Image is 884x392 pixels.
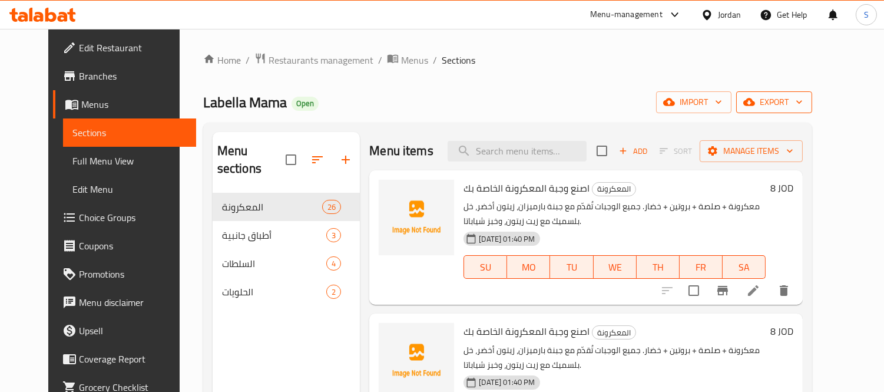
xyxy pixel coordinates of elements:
[53,232,196,260] a: Coupons
[637,255,680,279] button: TH
[213,278,360,306] div: الحلويات2
[617,144,649,158] span: Add
[332,146,360,174] button: Add section
[292,97,319,111] div: Open
[323,202,340,213] span: 26
[79,352,187,366] span: Coverage Report
[614,142,652,160] button: Add
[652,142,700,160] span: Select section first
[292,98,319,108] span: Open
[598,259,632,276] span: WE
[592,325,636,340] div: المعكرونة
[217,142,286,177] h2: Menu sections
[656,91,731,113] button: import
[592,326,635,340] span: المعكرونة
[222,200,322,214] span: المعكرونة
[369,142,433,160] h2: Menu items
[474,377,539,388] span: [DATE] 01:40 PM
[203,89,287,116] span: Labella Mama
[72,126,187,140] span: Sections
[53,203,196,232] a: Choice Groups
[590,8,663,22] div: Menu-management
[79,324,187,338] span: Upsell
[326,285,341,299] div: items
[213,221,360,249] div: أطباق جانبية3
[463,322,590,340] span: اصنع وجبة المعكرونة الخاصة بك
[463,343,766,373] p: معكرونة + صلصة + بروتين + خضار. جميع الوجبات تُقدّم مع جبنة بارميزان، زيتون أخضر، خل بلسميك مع زي...
[213,249,360,278] div: السلطات4
[303,146,332,174] span: Sort sections
[53,34,196,62] a: Edit Restaurant
[79,267,187,281] span: Promotions
[53,345,196,373] a: Coverage Report
[246,53,250,67] li: /
[555,259,588,276] span: TU
[269,53,373,67] span: Restaurants management
[203,53,241,67] a: Home
[770,323,793,340] h6: 8 JOD
[379,180,454,255] img: اصنع وجبة المعكرونة الخاصة بك
[53,62,196,90] a: Branches
[592,182,636,196] div: المعكرونة
[723,255,766,279] button: SA
[614,142,652,160] span: Add item
[81,97,187,111] span: Menus
[401,53,428,67] span: Menus
[327,286,340,298] span: 2
[592,182,635,196] span: المعكرونة
[512,259,545,276] span: MO
[279,147,303,172] span: Select all sections
[550,255,593,279] button: TU
[463,179,590,197] span: اصنع وجبة المعكرونة الخاصة بك
[641,259,675,276] span: TH
[463,199,766,229] p: معكرونة + صلصة + بروتين + خضار. جميع الوجبات تُقدّم مع جبنة بارميزان، زيتون أخضر، خل بلسميك مع زي...
[474,233,539,245] span: [DATE] 01:40 PM
[684,259,718,276] span: FR
[746,284,760,298] a: Edit menu item
[770,180,793,196] h6: 8 JOD
[63,175,196,203] a: Edit Menu
[708,276,737,305] button: Branch-specific-item
[507,255,550,279] button: MO
[718,8,741,21] div: Jordan
[79,239,187,253] span: Coupons
[326,256,341,271] div: items
[53,90,196,118] a: Menus
[681,278,706,303] span: Select to update
[442,53,475,67] span: Sections
[448,141,587,162] input: search
[709,144,793,159] span: Manage items
[222,285,326,299] span: الحلويات
[72,182,187,196] span: Edit Menu
[327,230,340,241] span: 3
[736,91,812,113] button: export
[322,200,341,214] div: items
[63,118,196,147] a: Sections
[222,256,326,271] span: السلطات
[213,188,360,311] nav: Menu sections
[378,53,382,67] li: /
[79,295,187,309] span: Menu disclaimer
[79,69,187,83] span: Branches
[469,259,502,276] span: SU
[594,255,637,279] button: WE
[79,41,187,55] span: Edit Restaurant
[727,259,761,276] span: SA
[222,228,326,242] span: أطباق جانبية
[203,52,812,68] nav: breadcrumb
[680,255,723,279] button: FR
[770,276,798,305] button: delete
[326,228,341,242] div: items
[700,140,803,162] button: Manage items
[53,260,196,288] a: Promotions
[213,193,360,221] div: المعكرونة26
[63,147,196,175] a: Full Menu View
[387,52,428,68] a: Menus
[72,154,187,168] span: Full Menu View
[463,255,507,279] button: SU
[79,210,187,225] span: Choice Groups
[864,8,869,21] span: S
